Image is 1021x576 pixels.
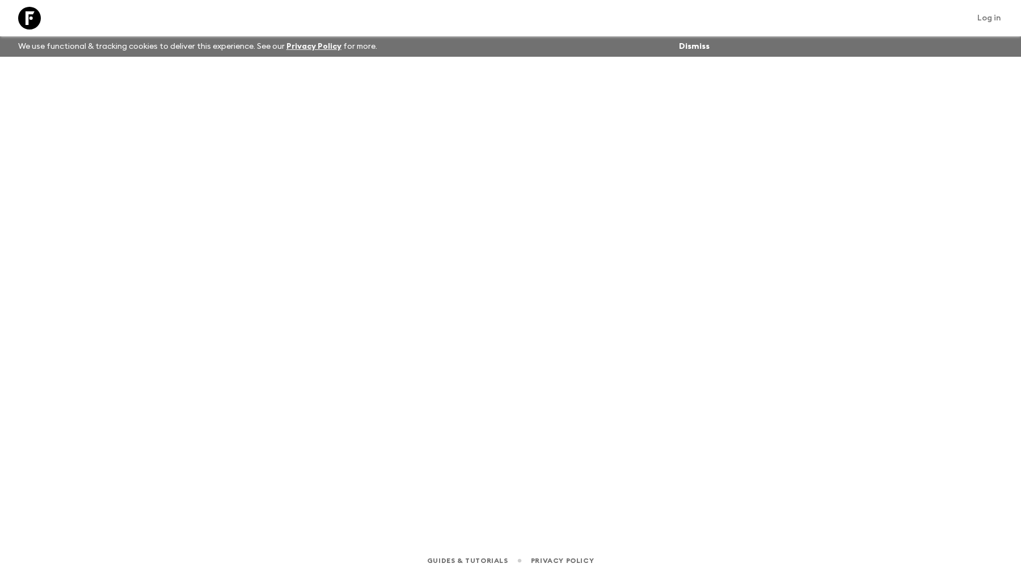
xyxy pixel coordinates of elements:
a: Privacy Policy [531,554,594,567]
button: Dismiss [676,39,712,54]
a: Privacy Policy [286,43,341,51]
p: We use functional & tracking cookies to deliver this experience. See our for more. [14,36,382,57]
a: Log in [971,10,1007,26]
a: Guides & Tutorials [427,554,508,567]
